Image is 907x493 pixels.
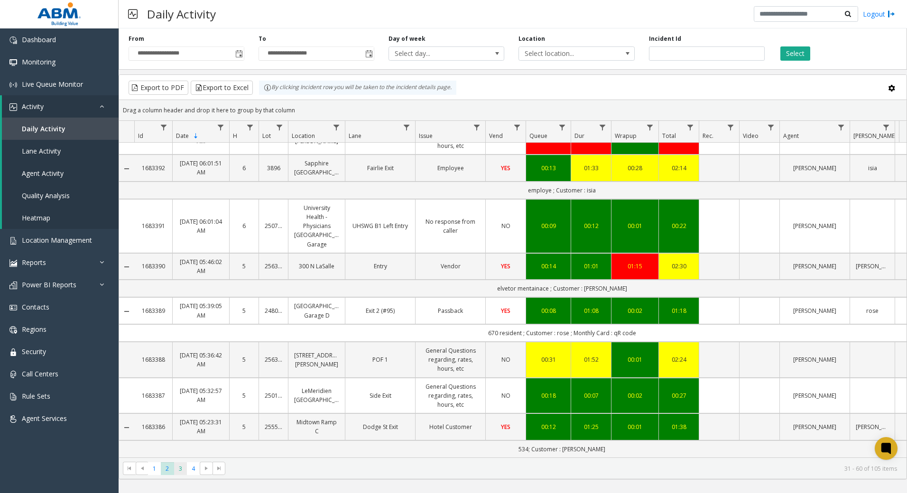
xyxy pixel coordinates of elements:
a: Lane Filter Menu [400,121,413,134]
span: Security [22,347,46,356]
span: Daily Activity [22,124,65,133]
a: 00:18 [532,391,565,400]
img: 'icon' [9,371,17,378]
span: Reports [22,258,46,267]
div: 01:01 [577,262,605,271]
span: YES [501,423,510,431]
a: Agent Filter Menu [835,121,848,134]
a: Exit 2 (#95) [351,306,409,315]
img: 'icon' [9,415,17,423]
img: 'icon' [9,103,17,111]
span: Go to the first page [123,462,136,475]
div: 00:01 [617,422,653,431]
span: YES [501,262,510,270]
a: Hotel Customer [421,422,480,431]
span: Lane Activity [22,146,61,155]
div: 01:38 [665,422,693,431]
a: Wrapup Filter Menu [644,121,657,134]
a: Dur Filter Menu [596,121,609,134]
a: UHSWG B1 Left Entry [351,221,409,230]
img: 'icon' [9,304,17,311]
span: YES [501,307,510,315]
a: LeMeridien [GEOGRAPHIC_DATA] [294,386,339,404]
div: 00:02 [617,306,653,315]
a: Daily Activity [2,118,119,140]
div: 00:09 [532,221,565,230]
a: 00:28 [617,164,653,173]
a: [DATE] 05:46:02 AM [178,257,223,275]
a: 1683392 [140,164,167,173]
div: 01:08 [577,306,605,315]
span: Dur [574,132,584,140]
div: 00:07 [577,391,605,400]
div: 02:30 [665,262,693,271]
a: [PERSON_NAME] [786,355,844,364]
a: 256311 [265,262,282,271]
span: Regions [22,325,46,334]
span: Go to the last page [215,465,223,472]
span: NO [501,356,510,364]
span: Agent [783,132,799,140]
a: [PERSON_NAME] [786,221,844,230]
span: Video [743,132,759,140]
span: Call Centers [22,369,58,378]
a: H Filter Menu [244,121,257,134]
a: 25010007 [265,391,282,400]
a: 02:24 [665,355,693,364]
a: 00:27 [665,391,693,400]
div: 00:08 [532,306,565,315]
img: pageIcon [128,2,138,26]
a: Sapphire [GEOGRAPHIC_DATA] [294,159,339,177]
img: 'icon' [9,259,17,267]
span: Rule Sets [22,392,50,401]
div: Data table [119,121,907,457]
a: YES [491,164,520,173]
a: 00:14 [532,262,565,271]
a: Logout [863,9,895,19]
a: [PERSON_NAME] [786,391,844,400]
span: Id [138,132,143,140]
span: Rec. [703,132,713,140]
label: To [259,35,266,43]
span: Issue [419,132,433,140]
img: logout [888,9,895,19]
a: Collapse Details [119,165,134,173]
a: YES [491,306,520,315]
span: Contacts [22,302,49,311]
a: General Questions regarding, rates, hours, etc [421,382,480,410]
span: Agent Activity [22,169,64,178]
a: Rec. Filter Menu [724,121,737,134]
a: [PERSON_NAME] [786,262,844,271]
a: 5 [235,391,253,400]
span: NO [501,222,510,230]
h3: Daily Activity [142,2,221,26]
span: Sortable [192,132,200,140]
a: 1683389 [140,306,167,315]
a: [DATE] 05:32:57 AM [178,386,223,404]
span: [PERSON_NAME] [853,132,897,140]
a: 00:13 [532,164,565,173]
a: 01:25 [577,422,605,431]
span: Location [292,132,315,140]
span: Quality Analysis [22,191,70,200]
a: 01:52 [577,355,605,364]
a: 00:01 [617,355,653,364]
img: 'icon' [9,326,17,334]
a: 01:33 [577,164,605,173]
span: Activity [22,102,44,111]
a: Id Filter Menu [157,121,170,134]
a: Collapse Details [119,424,134,431]
span: Go to the next page [200,462,213,475]
a: [GEOGRAPHIC_DATA] Garage D [294,301,339,320]
kendo-pager-info: 31 - 60 of 105 items [231,465,897,473]
a: General Questions regarding, rates, hours, etc [421,346,480,374]
span: Lot [262,132,271,140]
a: 1683390 [140,262,167,271]
label: Day of week [389,35,426,43]
a: 5 [235,422,253,431]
